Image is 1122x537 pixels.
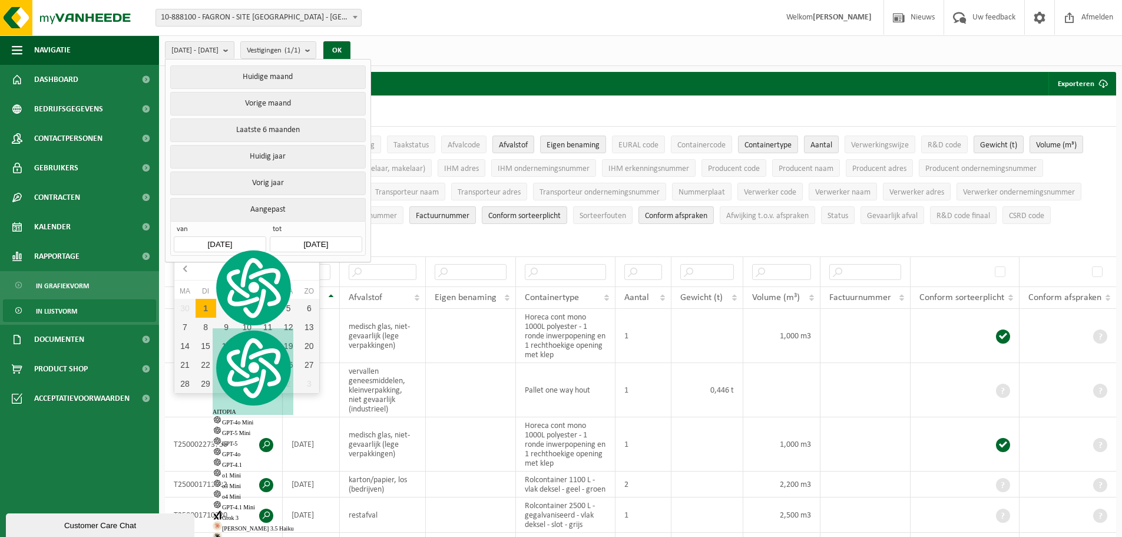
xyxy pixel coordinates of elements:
[672,183,732,200] button: NummerplaatNummerplaat: Activate to sort
[602,159,696,177] button: IHM erkenningsnummerIHM erkenningsnummer: Activate to sort
[737,183,803,200] button: Verwerker codeVerwerker code: Activate to sort
[34,183,80,212] span: Contracten
[34,384,130,413] span: Acceptatievoorwaarden
[815,188,871,197] span: Verwerker naam
[441,136,486,153] button: AfvalcodeAfvalcode: Activate to sort
[448,141,480,150] span: Afvalcode
[369,183,445,200] button: Transporteur naamTransporteur naam: Activate to sort
[283,498,340,533] td: [DATE]
[638,206,714,224] button: Conform afspraken : Activate to sort
[171,42,219,60] span: [DATE] - [DATE]
[375,188,439,197] span: Transporteur naam
[284,47,300,54] count: (1/1)
[1028,293,1101,302] span: Conform afspraken
[928,141,961,150] span: R&D code
[867,212,918,220] span: Gevaarlijk afval
[340,472,426,498] td: karton/papier, los (bedrijven)
[156,9,361,26] span: 10-888100 - FAGRON - SITE BORNEM - BORNEM
[299,355,319,374] div: 27
[283,417,340,472] td: [DATE]
[165,498,283,533] td: T250001710220
[488,212,561,220] span: Conform sorteerplicht
[444,164,479,173] span: IHM adres
[213,521,222,531] img: claude-35-haiku.svg
[845,136,915,153] button: VerwerkingswijzeVerwerkingswijze: Activate to sort
[679,188,725,197] span: Nummerplaat
[170,145,365,169] button: Huidig jaar
[580,212,626,220] span: Sorteerfouten
[409,206,476,224] button: FactuurnummerFactuurnummer: Activate to sort
[416,212,469,220] span: Factuurnummer
[752,293,800,302] span: Volume (m³)
[829,293,891,302] span: Factuurnummer
[540,136,606,153] button: Eigen benamingEigen benaming: Activate to sort
[810,141,832,150] span: Aantal
[213,521,293,532] div: [PERSON_NAME] 3.5 Haiku
[744,141,792,150] span: Containertype
[299,337,319,355] div: 20
[516,498,615,533] td: Rolcontainer 2500 L - gegalvaniseerd - vlak deksel - slot - grijs
[615,417,671,472] td: 1
[516,363,615,417] td: Pallet one way hout
[196,299,216,318] div: 1
[438,159,485,177] button: IHM adresIHM adres: Activate to sort
[299,299,319,318] div: 6
[525,293,579,302] span: Containertype
[772,159,840,177] button: Producent naamProducent naam: Activate to sort
[283,472,340,498] td: [DATE]
[196,318,216,337] div: 8
[615,498,671,533] td: 1
[492,136,534,153] button: AfvalstofAfvalstof: Activate to sort
[921,136,968,153] button: R&D codeR&amp;D code: Activate to sort
[828,212,848,220] span: Status
[516,417,615,472] td: Horeca cont mono 1000L polyester - 1 ronde inwerpopening en 1 rechthoekige opening met klep
[387,136,435,153] button: TaakstatusTaakstatus: Activate to sort
[34,65,78,94] span: Dashboard
[615,363,671,417] td: 1
[980,141,1017,150] span: Gewicht (t)
[213,510,293,521] div: Grok 3
[677,141,726,150] span: Containercode
[779,164,833,173] span: Producent naam
[174,374,195,393] div: 28
[170,198,365,221] button: Aangepast
[3,274,156,296] a: In grafiekvorm
[299,285,319,297] div: zo
[1002,206,1051,224] button: CSRD codeCSRD code: Activate to sort
[213,468,222,477] img: gpt-black.svg
[170,118,365,142] button: Laatste 6 maanden
[393,141,429,150] span: Taakstatus
[516,472,615,498] td: Rolcontainer 1100 L - vlak deksel - geel - groen
[889,188,944,197] span: Verwerker adres
[482,206,567,224] button: Conform sorteerplicht : Activate to sort
[860,206,924,224] button: Gevaarlijk afval : Activate to sort
[708,164,760,173] span: Producent code
[1048,72,1115,95] button: Exporteren
[340,417,426,472] td: medisch glas, niet-gevaarlijk (lege verpakkingen)
[165,309,283,363] td: T250002393077
[213,328,293,415] div: AITOPIA
[213,500,222,509] img: gpt-black.svg
[34,124,102,153] span: Contactpersonen
[170,65,365,89] button: Huidige maand
[851,141,909,150] span: Verwerkingswijze
[36,275,89,297] span: In grafiekvorm
[213,457,293,468] div: GPT-4.1
[743,472,820,498] td: 2,200 m3
[645,212,707,220] span: Conform afspraken
[936,212,990,220] span: R&D code finaal
[1036,141,1077,150] span: Volume (m³)
[174,355,195,374] div: 21
[608,164,689,173] span: IHM erkenningsnummer
[963,188,1075,197] span: Verwerker ondernemingsnummer
[170,172,365,195] button: Vorig jaar
[930,206,997,224] button: R&D code finaalR&amp;D code finaal: Activate to sort
[196,355,216,374] div: 22
[196,285,216,297] div: di
[1009,212,1044,220] span: CSRD code
[701,159,766,177] button: Producent codeProducent code: Activate to sort
[743,309,820,363] td: 1,000 m3
[213,489,293,500] div: o4 Mini
[821,206,855,224] button: StatusStatus: Activate to sort
[852,164,906,173] span: Producent adres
